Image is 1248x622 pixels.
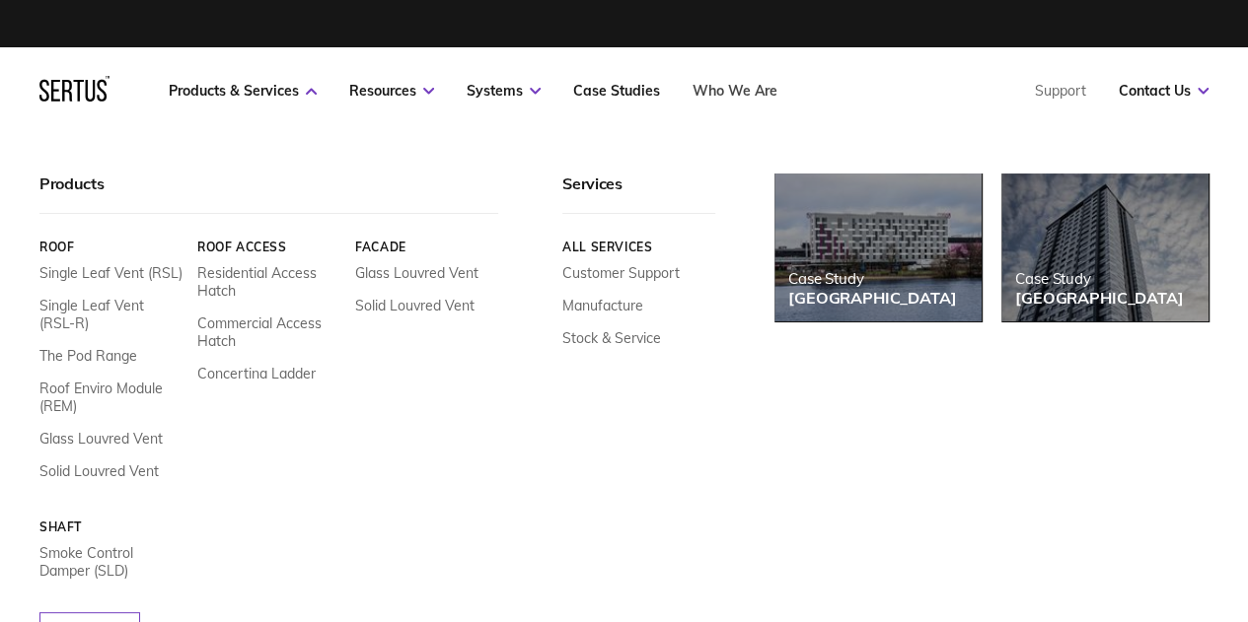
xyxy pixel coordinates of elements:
[1015,288,1183,308] div: [GEOGRAPHIC_DATA]
[39,173,498,214] div: Products
[39,347,137,365] a: The Pod Range
[39,519,183,534] a: Shaft
[39,462,159,480] a: Solid Louvred Vent
[197,314,340,350] a: Commercial Access Hatch
[39,264,183,282] a: Single Leaf Vent (RSL)
[39,297,183,332] a: Single Leaf Vent (RSL-R)
[355,297,475,314] a: Solid Louvred Vent
[573,82,660,100] a: Case Studies
[197,264,340,300] a: Residential Access Hatch
[1119,82,1209,100] a: Contact Us
[355,240,498,254] a: Facade
[355,264,478,282] a: Glass Louvred Vent
[562,240,715,254] a: All services
[693,82,777,100] a: Who We Are
[774,173,982,321] a: Case Study[GEOGRAPHIC_DATA]
[197,240,340,254] a: Roof Access
[197,365,316,382] a: Concertina Ladder
[1035,82,1086,100] a: Support
[349,82,434,100] a: Resources
[788,288,956,308] div: [GEOGRAPHIC_DATA]
[562,264,680,282] a: Customer Support
[39,240,183,254] a: Roof
[562,173,715,214] div: Services
[562,297,643,314] a: Manufacture
[39,380,183,415] a: Roof Enviro Module (REM)
[39,430,163,448] a: Glass Louvred Vent
[562,329,661,347] a: Stock & Service
[39,544,183,580] a: Smoke Control Damper (SLD)
[788,269,956,288] div: Case Study
[467,82,541,100] a: Systems
[1015,269,1183,288] div: Case Study
[1001,173,1209,321] a: Case Study[GEOGRAPHIC_DATA]
[169,82,317,100] a: Products & Services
